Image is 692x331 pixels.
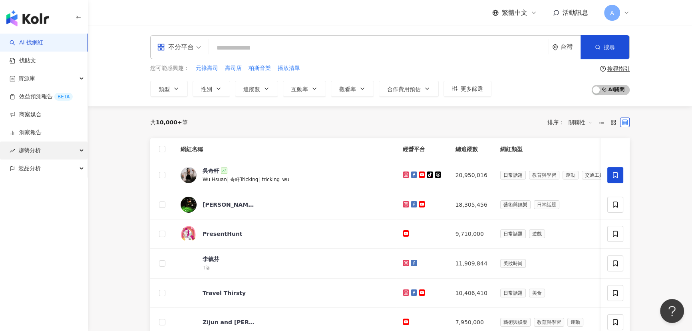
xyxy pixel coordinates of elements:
td: 9,710,000 [449,219,494,249]
th: 經營平台 [396,138,449,160]
a: KOL Avatar李毓芬Tia [181,255,390,272]
div: 共 筆 [150,119,188,126]
div: 台灣 [561,44,581,50]
span: 日常話題 [500,171,526,179]
span: appstore [157,43,165,51]
img: KOL Avatar [181,255,197,271]
div: 李毓芬 [203,255,219,263]
a: searchAI 找網紅 [10,39,43,47]
span: 美食 [529,289,545,297]
span: 播放清單 [278,64,300,72]
span: 互動率 [291,86,308,92]
span: 日常話題 [534,200,559,209]
div: 搜尋指引 [607,66,630,72]
a: KOL Avatar吳奇軒Wu Hsuan|奇軒Tricking|tricking_wu [181,167,390,183]
a: 洞察報告 [10,129,42,137]
button: 性別 [193,81,230,97]
span: 類型 [159,86,170,92]
span: Tia [203,265,210,271]
span: | [227,176,231,182]
span: 藝術與娛樂 [500,200,531,209]
a: KOL AvatarTravel Thirsty [181,285,390,301]
button: 元祿壽司 [195,64,219,73]
button: 觀看率 [331,81,374,97]
span: 追蹤數 [243,86,260,92]
div: 吳奇軒 [203,167,219,175]
span: 10,000+ [156,119,182,126]
span: tricking_wu [262,177,289,182]
span: 觀看率 [339,86,356,92]
iframe: Help Scout Beacon - Open [660,299,684,323]
span: 更多篩選 [461,86,483,92]
span: 教育與學習 [529,171,559,179]
span: 柏斯音樂 [249,64,271,72]
div: PresentHunt [203,230,243,238]
span: 日常話題 [500,229,526,238]
span: rise [10,148,15,154]
img: logo [6,10,49,26]
a: 效益預測報告BETA [10,93,73,101]
span: 競品分析 [18,160,41,177]
span: 您可能感興趣： [150,64,189,72]
span: 運動 [567,318,583,327]
button: 更多篩選 [443,81,491,97]
a: 商案媒合 [10,111,42,119]
button: 合作費用預估 [379,81,439,97]
div: Zijun and [PERSON_NAME] [203,318,255,326]
th: 網紅類型 [494,138,617,160]
span: 運動 [563,171,579,179]
div: 不分平台 [157,41,194,54]
td: 11,909,844 [449,249,494,279]
img: KOL Avatar [181,167,197,183]
div: 排序： [547,116,597,129]
span: question-circle [600,66,606,72]
span: Wu Hsuan [203,177,227,182]
a: KOL Avatar[PERSON_NAME] [PERSON_NAME] [181,197,390,213]
div: [PERSON_NAME] [PERSON_NAME] [203,201,255,209]
button: 壽司店 [225,64,242,73]
td: 18,305,456 [449,190,494,219]
a: KOL AvatarPresentHunt [181,226,390,242]
span: 美妝時尚 [500,259,526,268]
span: 奇軒Tricking [230,177,258,182]
button: 柏斯音樂 [248,64,271,73]
button: 播放清單 [277,64,300,73]
a: KOL AvatarZijun and [PERSON_NAME] [181,314,390,330]
span: 教育與學習 [534,318,564,327]
span: 性別 [201,86,212,92]
span: 藝術與娛樂 [500,318,531,327]
a: 找貼文 [10,57,36,65]
span: 遊戲 [529,229,545,238]
span: 趨勢分析 [18,142,41,160]
th: 網紅名稱 [174,138,396,160]
span: 搜尋 [604,44,615,50]
span: 壽司店 [225,64,242,72]
span: 交通工具 [582,171,607,179]
span: 合作費用預估 [387,86,421,92]
span: | [258,176,262,182]
td: 10,406,410 [449,279,494,308]
span: 元祿壽司 [196,64,218,72]
td: 20,950,016 [449,160,494,190]
span: environment [552,44,558,50]
img: KOL Avatar [181,197,197,213]
th: 總追蹤數 [449,138,494,160]
div: Travel Thirsty [203,289,246,297]
img: KOL Avatar [181,314,197,330]
button: 搜尋 [581,35,629,59]
span: 日常話題 [500,289,526,297]
button: 類型 [150,81,188,97]
button: 互動率 [283,81,326,97]
img: KOL Avatar [181,285,197,301]
span: A [610,8,614,17]
img: KOL Avatar [181,226,197,242]
span: 活動訊息 [563,9,588,16]
span: 資源庫 [18,70,35,88]
span: 繁體中文 [502,8,527,17]
button: 追蹤數 [235,81,278,97]
span: 關聯性 [569,116,593,129]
